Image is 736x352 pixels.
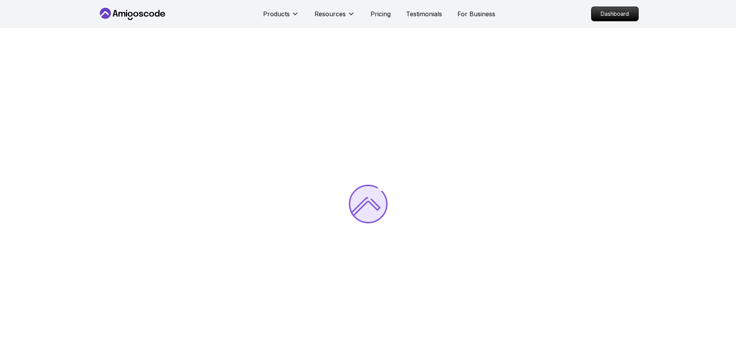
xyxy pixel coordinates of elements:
[592,7,638,21] p: Dashboard
[263,9,290,19] p: Products
[457,9,495,19] a: For Business
[263,9,299,25] button: Products
[406,9,442,19] a: Testimonials
[371,9,391,19] a: Pricing
[314,9,346,19] p: Resources
[314,9,355,25] button: Resources
[591,7,639,21] a: Dashboard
